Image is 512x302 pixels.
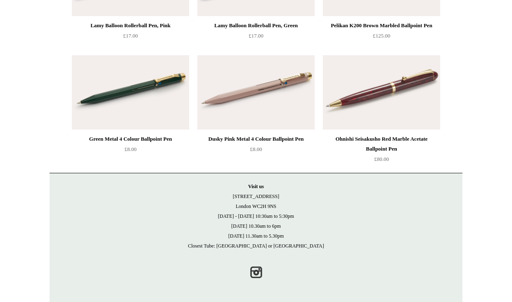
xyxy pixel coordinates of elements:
[72,55,189,130] a: Green Metal 4 Colour Ballpoint Pen Green Metal 4 Colour Ballpoint Pen
[323,55,440,130] a: Ohnishi Seisakusho Red Marble Acetate Ballpoint Pen Ohnishi Seisakusho Red Marble Acetate Ballpoi...
[323,55,440,130] img: Ohnishi Seisakusho Red Marble Acetate Ballpoint Pen
[74,134,187,144] div: Green Metal 4 Colour Ballpoint Pen
[197,55,315,130] img: Dusky Pink Metal 4 Colour Ballpoint Pen
[199,21,313,31] div: Lamy Balloon Rollerball Pen, Green
[323,21,440,54] a: Pelikan K200 Brown Marbled Ballpoint Pen £125.00
[197,55,315,130] a: Dusky Pink Metal 4 Colour Ballpoint Pen Dusky Pink Metal 4 Colour Ballpoint Pen
[74,21,187,31] div: Lamy Balloon Rollerball Pen, Pink
[72,55,189,130] img: Green Metal 4 Colour Ballpoint Pen
[248,184,264,189] strong: Visit us
[123,33,138,39] span: £17.00
[325,21,438,31] div: Pelikan K200 Brown Marbled Ballpoint Pen
[199,134,313,144] div: Dusky Pink Metal 4 Colour Ballpoint Pen
[373,33,390,39] span: £125.00
[247,263,265,281] a: Instagram
[197,134,315,168] a: Dusky Pink Metal 4 Colour Ballpoint Pen £8.00
[249,33,263,39] span: £17.00
[374,156,389,162] span: £80.00
[323,134,440,168] a: Ohnishi Seisakusho Red Marble Acetate Ballpoint Pen £80.00
[58,182,454,251] p: [STREET_ADDRESS] London WC2H 9NS [DATE] - [DATE] 10:30am to 5:30pm [DATE] 10.30am to 6pm [DATE] 1...
[72,21,189,54] a: Lamy Balloon Rollerball Pen, Pink £17.00
[124,146,136,152] span: £8.00
[325,134,438,154] div: Ohnishi Seisakusho Red Marble Acetate Ballpoint Pen
[197,21,315,54] a: Lamy Balloon Rollerball Pen, Green £17.00
[250,146,262,152] span: £8.00
[72,134,189,168] a: Green Metal 4 Colour Ballpoint Pen £8.00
